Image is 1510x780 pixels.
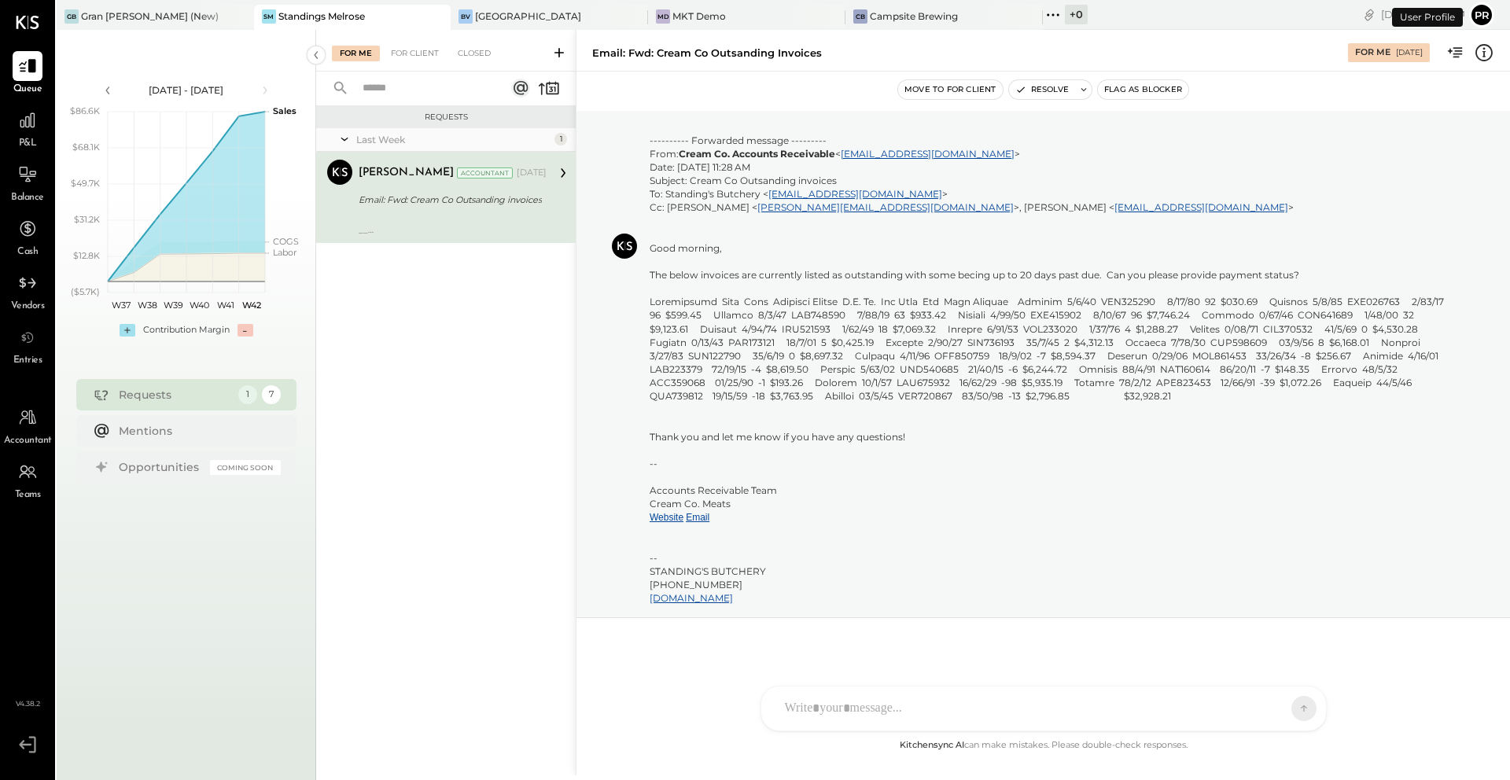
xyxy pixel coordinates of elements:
a: Queue [1,51,54,97]
div: For Client [383,46,447,61]
div: GB [64,9,79,24]
text: ($5.7K) [71,286,100,297]
div: Accounts Receivable Team Cream Co. Meats [650,470,1455,524]
div: For Me [332,46,380,61]
div: The below invoices are currently listed as outstanding with some becing up to 20 days past due. C... [650,268,1455,281]
a: [DOMAIN_NAME] [650,592,733,604]
div: ---------- Forwarded message --------- From: < > Date: [DATE] 11:28 AM Subject: Cream Co Outsandi... [650,134,1455,215]
a: P&L [1,105,54,151]
a: [EMAIL_ADDRESS][DOMAIN_NAME] [841,148,1015,160]
div: -- [650,106,1455,605]
div: [DATE] [1381,7,1465,22]
div: + [120,324,135,337]
div: [GEOGRAPHIC_DATA] [475,9,581,23]
text: Sales [273,105,296,116]
a: [EMAIL_ADDRESS][DOMAIN_NAME] [1114,201,1288,213]
a: Entries [1,322,54,368]
div: CB [853,9,867,24]
text: W41 [217,300,234,311]
text: W38 [137,300,157,311]
div: Contribution Margin [143,324,230,337]
text: W42 [242,300,261,311]
text: $12.8K [73,250,100,261]
div: Gran [PERSON_NAME] (New) [81,9,219,23]
div: [PHONE_NUMBER] [650,578,1455,591]
div: [DATE] [517,167,547,179]
div: 1 [238,385,257,404]
div: MD [656,9,670,24]
a: [EMAIL_ADDRESS][DOMAIN_NAME] [768,188,942,200]
div: [DATE] - [DATE] [120,83,253,97]
div: 7 [262,385,281,404]
text: W37 [111,300,130,311]
div: Requests [119,387,230,403]
div: Campsite Brewing [870,9,958,23]
a: Cash [1,214,54,259]
text: W39 [163,300,182,311]
div: Closed [450,46,499,61]
div: Loremipsumd Sita Cons Adipisci Elitse D.E. Te. Inc Utla Etd Magn Aliquae Adminim 5/6/40 VEN325290... [650,295,1455,403]
span: Balance [11,191,44,205]
text: $49.7K [71,178,100,189]
div: -- [650,241,1455,524]
div: + 0 [1065,5,1088,24]
div: 1 [554,133,567,145]
div: For Me [1355,46,1390,59]
div: User Profile [1392,8,1463,27]
a: [PERSON_NAME][EMAIL_ADDRESS][DOMAIN_NAME] [757,201,1014,213]
div: copy link [1361,6,1377,23]
a: Accountant [1,403,54,448]
text: COGS [273,236,299,247]
div: Last Week [356,133,551,146]
div: Requests [324,112,568,123]
div: __ [PERSON_NAME] KITCHENSYNC | CEO 424.248.9289 [359,224,547,235]
div: - [238,324,253,337]
a: Teams [1,457,54,502]
div: Coming Soon [210,460,281,475]
div: BV [459,9,473,24]
span: Accountant [4,434,52,448]
div: [PERSON_NAME] [359,165,454,181]
button: Move to for client [898,80,1003,99]
span: Vendors [11,300,45,314]
div: Thank you and let me know if you have any questions! [650,430,1455,443]
span: Teams [15,488,41,502]
div: Email: Fwd: Cream Co Outsanding invoices [359,192,542,208]
div: [DATE] [1396,47,1423,58]
span: Queue [13,83,42,97]
span: Cash [17,245,38,259]
a: Vendors [1,268,54,314]
a: Balance [1,160,54,205]
text: $86.6K [70,105,100,116]
strong: Cream Co. Accounts Receivable [679,148,835,160]
div: Good morning, [650,241,1455,255]
text: Labor [273,247,296,258]
span: Entries [13,354,42,368]
div: Opportunities [119,459,202,475]
div: SM [262,9,276,24]
div: STANDING'S BUTCHERY [650,565,1455,605]
div: Accountant [457,167,513,178]
text: W40 [190,300,209,311]
text: $68.1K [72,142,100,153]
div: Standings Melrose [278,9,365,23]
button: Resolve [1009,80,1075,99]
div: Mentions [119,423,273,439]
div: Email: Fwd: Cream Co Outsanding invoices [592,46,822,61]
button: Flag as Blocker [1098,80,1188,99]
div: MKT Demo [672,9,726,23]
text: $31.2K [74,214,100,225]
span: P&L [19,137,37,151]
button: Pr [1469,2,1494,28]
